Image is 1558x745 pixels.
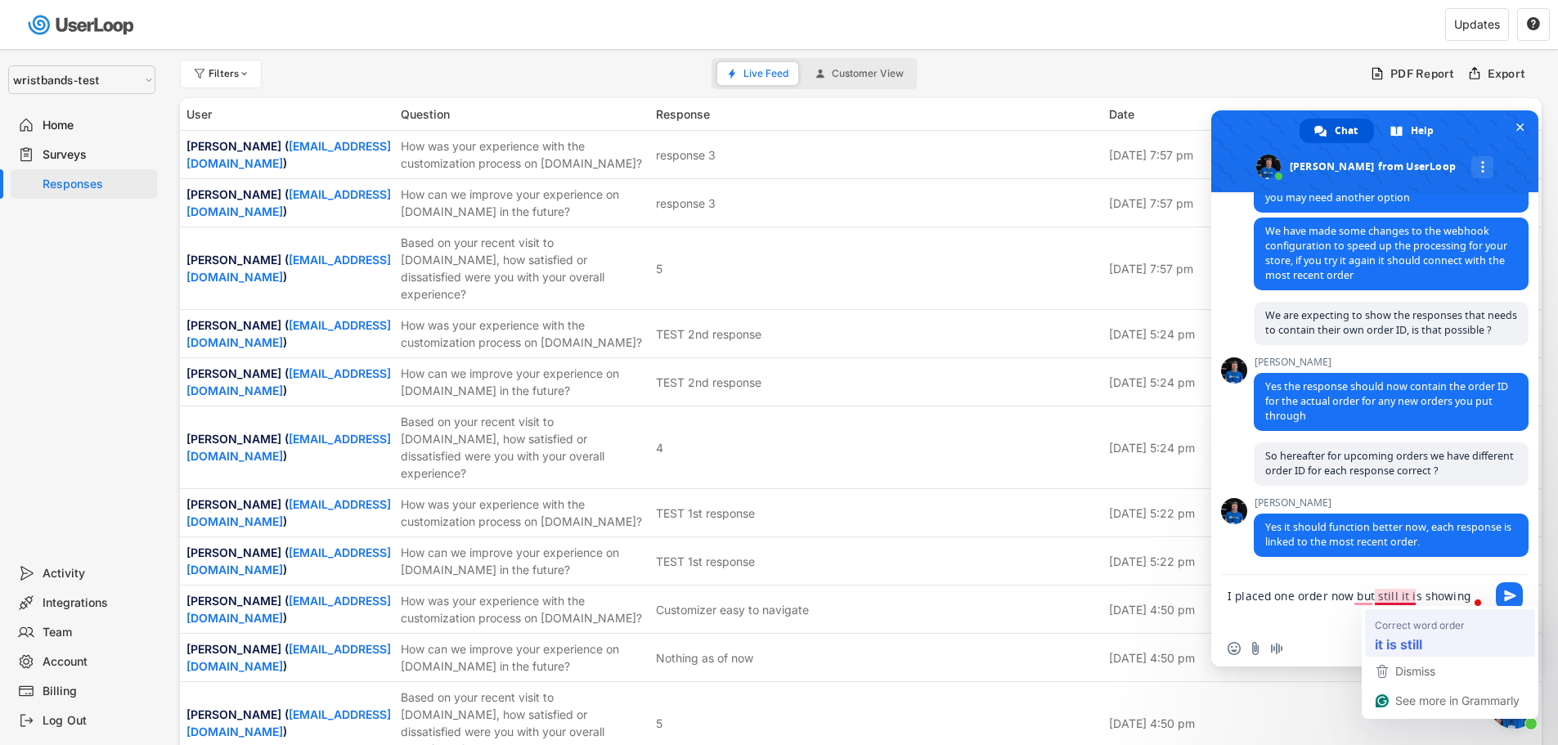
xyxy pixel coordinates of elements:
[43,566,150,581] div: Activity
[401,640,646,675] div: How can we improve your experience on [DOMAIN_NAME] in the future?
[401,365,646,399] div: How can we improve your experience on [DOMAIN_NAME] in the future?
[1254,497,1529,509] span: [PERSON_NAME]
[43,625,150,640] div: Team
[186,430,391,465] div: [PERSON_NAME] ( )
[1109,195,1536,212] div: [DATE] 7:57 pm
[186,137,391,172] div: [PERSON_NAME] ( )
[1109,439,1536,456] div: [DATE] 5:24 pm
[186,496,391,530] div: [PERSON_NAME] ( )
[25,8,140,42] img: userloop-logo-01.svg
[1335,119,1358,143] span: Chat
[401,496,646,530] div: How was your experience with the customization process on [DOMAIN_NAME]?
[1109,374,1536,391] div: [DATE] 5:24 pm
[717,62,798,85] button: Live Feed
[656,374,761,391] div: TEST 2nd response
[186,642,391,673] a: [EMAIL_ADDRESS][DOMAIN_NAME]
[1249,642,1262,655] span: Send a file
[43,713,150,729] div: Log Out
[1228,575,1489,631] textarea: To enrich screen reader interactions, please activate Accessibility in Grammarly extension settings
[656,195,716,212] div: response 3
[186,253,391,284] a: [EMAIL_ADDRESS][DOMAIN_NAME]
[186,316,391,351] div: [PERSON_NAME] ( )
[401,413,646,482] div: Based on your recent visit to [DOMAIN_NAME], how satisfied or dissatisfied were you with your ove...
[1265,520,1511,549] span: Yes it should function better now, each response is linked to the most recent order.
[401,544,646,578] div: How can we improve your experience on [DOMAIN_NAME] in the future?
[43,177,150,192] div: Responses
[186,365,391,399] div: [PERSON_NAME] ( )
[832,69,904,79] span: Customer View
[1527,16,1540,31] text: 
[43,684,150,699] div: Billing
[186,318,391,349] a: [EMAIL_ADDRESS][DOMAIN_NAME]
[1109,601,1536,618] div: [DATE] 4:50 pm
[186,187,391,218] a: [EMAIL_ADDRESS][DOMAIN_NAME]
[1488,66,1526,81] div: Export
[656,601,809,618] div: Customizer easy to navigate
[43,595,150,611] div: Integrations
[1109,260,1536,277] div: [DATE] 7:57 pm
[1411,119,1434,143] span: Help
[1254,357,1529,368] span: [PERSON_NAME]
[43,147,150,163] div: Surveys
[656,146,716,164] div: response 3
[1390,66,1455,81] div: PDF Report
[401,592,646,626] div: How was your experience with the customization process on [DOMAIN_NAME]?
[186,432,391,463] a: [EMAIL_ADDRESS][DOMAIN_NAME]
[1265,308,1517,337] span: We are expecting to show the responses that needs to contain their own order ID, is that possible ?
[656,105,1099,123] div: Response
[186,594,391,625] a: [EMAIL_ADDRESS][DOMAIN_NAME]
[1265,449,1514,478] span: So hereafter for upcoming orders we have different order ID for each response correct ?
[1376,119,1450,143] a: Help
[1511,119,1529,136] span: Close chat
[656,715,662,732] div: 5
[186,105,391,123] div: User
[43,118,150,133] div: Home
[43,654,150,670] div: Account
[1109,505,1536,522] div: [DATE] 5:22 pm
[401,186,646,220] div: How can we improve your experience on [DOMAIN_NAME] in the future?
[401,234,646,303] div: Based on your recent visit to [DOMAIN_NAME], how satisfied or dissatisfied were you with your ove...
[1109,325,1536,343] div: [DATE] 5:24 pm
[186,592,391,626] div: [PERSON_NAME] ( )
[186,544,391,578] div: [PERSON_NAME] ( )
[186,707,391,738] a: [EMAIL_ADDRESS][DOMAIN_NAME]
[186,640,391,675] div: [PERSON_NAME] ( )
[1526,17,1541,32] button: 
[1109,649,1536,666] div: [DATE] 4:50 pm
[186,706,391,740] div: [PERSON_NAME] ( )
[656,260,662,277] div: 5
[209,69,251,79] div: Filters
[656,505,755,522] div: TEST 1st response
[1496,582,1523,609] span: Send
[656,325,761,343] div: TEST 2nd response
[1265,224,1507,282] span: We have made some changes to the webhook configuration to speed up the processing for your store,...
[1109,105,1536,123] div: Date
[1270,642,1283,655] span: Audio message
[656,553,755,570] div: TEST 1st response
[186,497,391,528] a: [EMAIL_ADDRESS][DOMAIN_NAME]
[186,139,391,170] a: [EMAIL_ADDRESS][DOMAIN_NAME]
[186,251,391,285] div: [PERSON_NAME] ( )
[1109,715,1536,732] div: [DATE] 4:50 pm
[401,316,646,351] div: How was your experience with the customization process on [DOMAIN_NAME]?
[401,137,646,172] div: How was your experience with the customization process on [DOMAIN_NAME]?
[1265,379,1508,423] span: Yes the response should now contain the order ID for the actual order for any new orders you put ...
[656,439,663,456] div: 4
[1109,146,1536,164] div: [DATE] 7:57 pm
[1300,119,1374,143] a: Chat
[743,69,788,79] span: Live Feed
[656,649,753,666] div: Nothing as of now
[186,366,391,397] a: [EMAIL_ADDRESS][DOMAIN_NAME]
[1454,19,1500,30] div: Updates
[186,545,391,577] a: [EMAIL_ADDRESS][DOMAIN_NAME]
[1109,553,1536,570] div: [DATE] 5:22 pm
[806,62,914,85] button: Customer View
[401,105,646,123] div: Question
[1228,642,1241,655] span: Insert an emoji
[186,186,391,220] div: [PERSON_NAME] ( )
